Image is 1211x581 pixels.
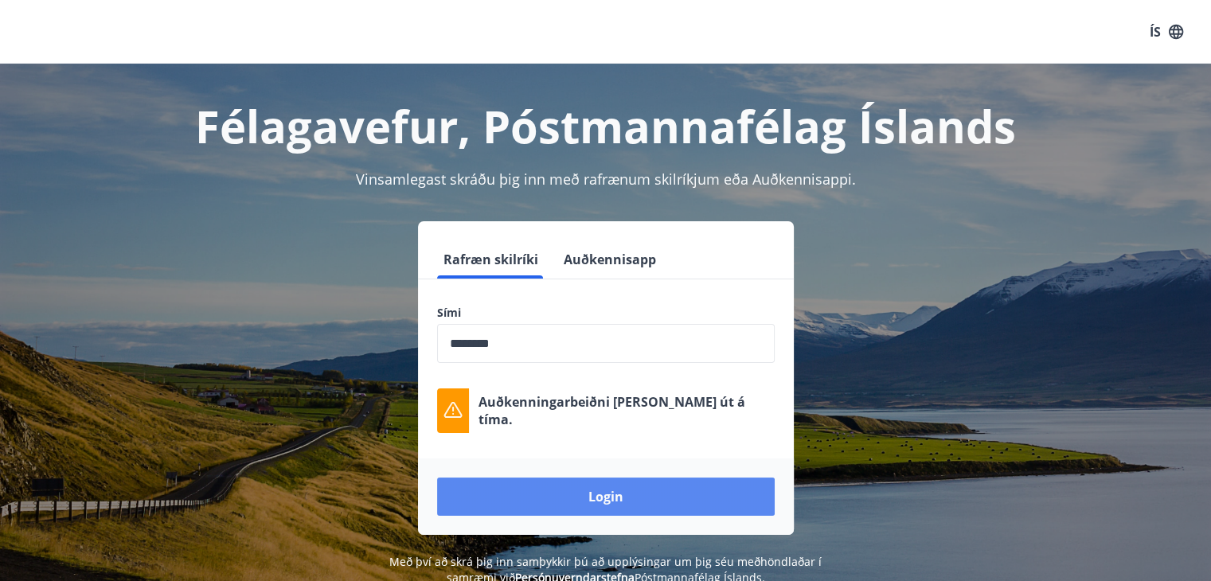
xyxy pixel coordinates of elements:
p: Auðkenningarbeiðni [PERSON_NAME] út á tíma. [479,393,775,428]
button: Login [437,478,775,516]
button: Auðkennisapp [557,240,662,279]
label: Sími [437,305,775,321]
button: ÍS [1141,18,1192,46]
h1: Félagavefur, Póstmannafélag Íslands [52,96,1160,156]
button: Rafræn skilríki [437,240,545,279]
span: Vinsamlegast skráðu þig inn með rafrænum skilríkjum eða Auðkennisappi. [356,170,856,189]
